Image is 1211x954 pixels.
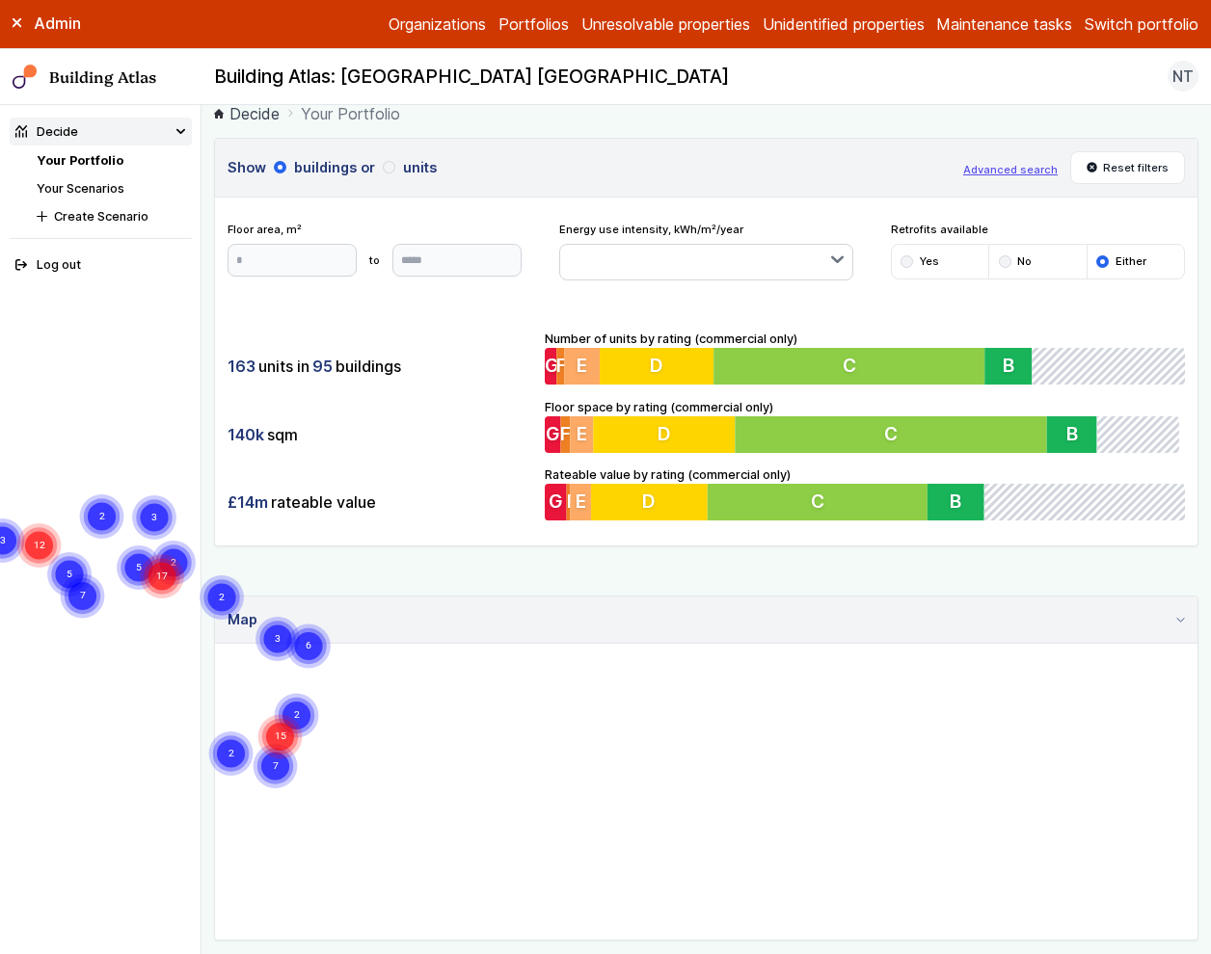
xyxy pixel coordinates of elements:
span: Retrofits available [891,222,1186,237]
button: C [708,484,928,520]
a: Organizations [389,13,486,36]
button: D [591,484,708,520]
div: Energy use intensity, kWh/m²/year [559,222,854,280]
span: Your Portfolio [301,102,400,125]
span: E [577,355,587,378]
a: Unidentified properties [763,13,925,36]
span: 163 [228,356,256,377]
button: F [556,348,564,384]
span: C [887,422,901,445]
button: Create Scenario [31,202,192,230]
button: Advanced search [963,162,1058,177]
span: E [576,490,586,514]
div: rateable value [228,484,532,520]
div: Decide [15,122,78,141]
a: Your Portfolio [37,153,123,168]
span: 95 [312,356,333,377]
a: Unresolvable properties [581,13,750,36]
button: G [545,416,561,453]
button: B [1052,416,1102,453]
img: main-0bbd2752.svg [13,65,38,90]
span: G [545,355,559,378]
span: NT [1172,65,1194,88]
a: Maintenance tasks [936,13,1072,36]
div: Number of units by rating (commercial only) [545,330,1186,385]
button: C [737,416,1052,453]
span: D [650,355,663,378]
button: D [594,416,738,453]
span: G [546,422,560,445]
button: Switch portfolio [1085,13,1198,36]
button: C [713,348,984,384]
div: Floor space by rating (commercial only) [545,398,1186,454]
form: to [228,244,523,277]
button: Reset filters [1070,151,1186,184]
span: £14m [228,491,268,513]
button: E [564,348,600,384]
span: G [549,490,563,514]
div: Floor area, m² [228,222,523,276]
button: Log out [10,252,192,279]
button: NT [1168,61,1198,92]
a: Your Scenarios [37,181,124,196]
div: sqm [228,416,532,453]
button: D [600,348,713,384]
span: D [659,422,672,445]
span: B [1003,355,1014,378]
button: B [928,484,984,520]
span: D [642,490,656,514]
h2: Building Atlas: [GEOGRAPHIC_DATA] [GEOGRAPHIC_DATA] [214,65,729,90]
button: G [545,484,567,520]
button: B [984,348,1032,384]
span: F [560,422,571,445]
button: G [545,348,556,384]
span: E [577,422,587,445]
button: F [560,416,570,453]
span: B [950,490,961,514]
a: Decide [214,102,280,125]
button: F [566,484,570,520]
span: C [843,355,856,378]
span: C [811,490,824,514]
div: units in buildings [228,348,532,384]
span: F [566,490,577,514]
a: Portfolios [498,13,569,36]
div: Rateable value by rating (commercial only) [545,465,1186,521]
button: E [570,484,591,520]
summary: Decide [10,118,192,146]
button: E [570,416,593,453]
span: B [1071,422,1083,445]
span: 140k [228,424,264,445]
h3: Show [228,157,951,178]
span: F [556,355,567,378]
summary: Map [215,596,1198,644]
